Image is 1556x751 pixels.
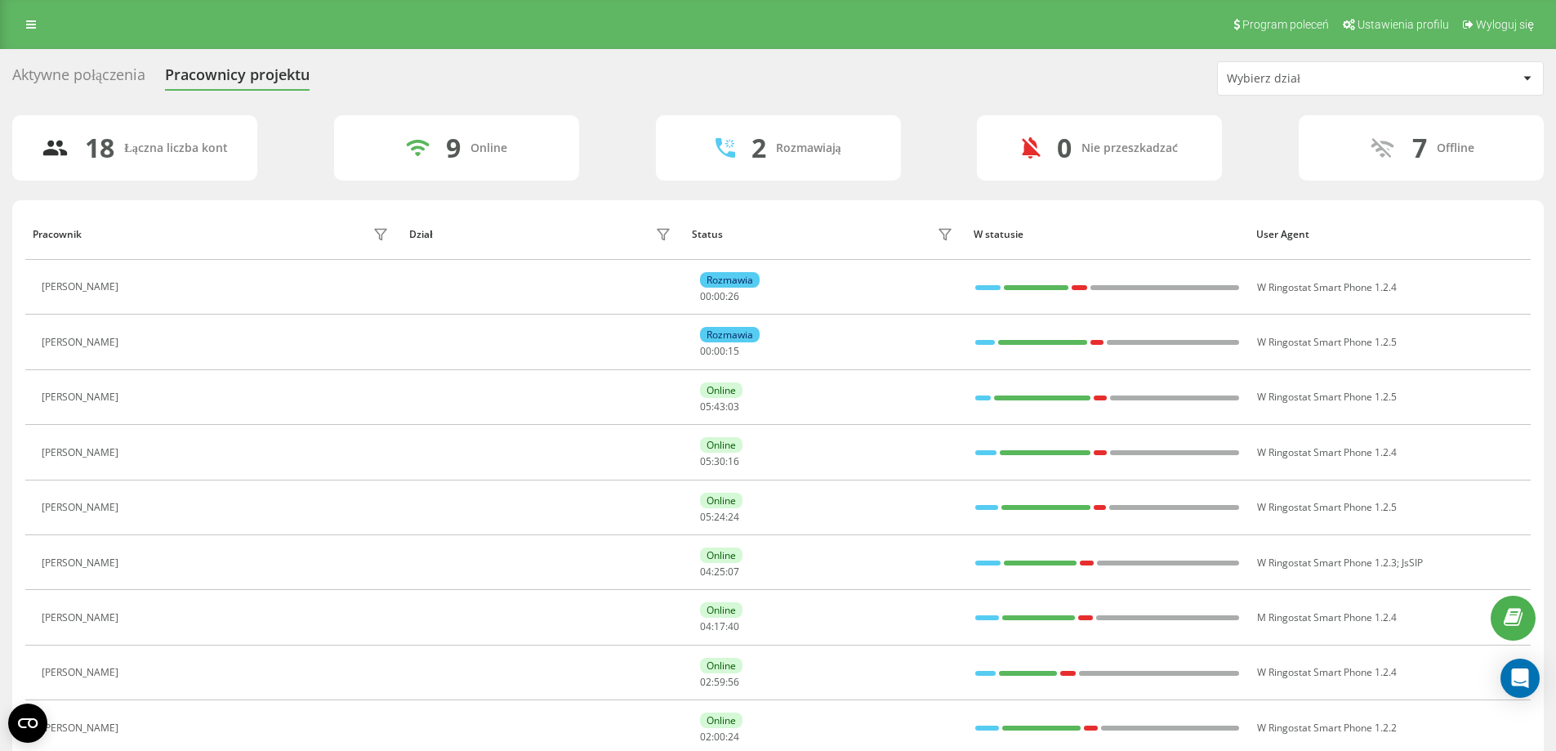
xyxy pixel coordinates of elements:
span: 43 [714,400,725,413]
span: W Ringostat Smart Phone 1.2.3 [1257,556,1397,570]
span: Wyloguj się [1476,18,1534,31]
span: W Ringostat Smart Phone 1.2.5 [1257,335,1397,349]
div: : : [700,677,739,688]
div: 0 [1057,132,1072,163]
span: W Ringostat Smart Phone 1.2.2 [1257,721,1397,735]
div: 9 [446,132,461,163]
div: Online [470,141,507,155]
span: 03 [728,400,739,413]
div: : : [700,512,739,523]
span: 17 [714,619,725,633]
span: W Ringostat Smart Phone 1.2.4 [1257,665,1397,679]
span: 25 [714,565,725,579]
span: 24 [714,510,725,524]
div: : : [700,401,739,413]
span: W Ringostat Smart Phone 1.2.5 [1257,500,1397,514]
span: 59 [714,675,725,689]
span: 15 [728,344,739,358]
div: : : [700,291,739,302]
div: Aktywne połączenia [12,66,145,92]
div: Online [700,548,742,563]
div: [PERSON_NAME] [42,722,123,734]
div: : : [700,731,739,743]
div: [PERSON_NAME] [42,667,123,678]
div: Rozmawia [700,327,760,342]
div: : : [700,346,739,357]
div: Pracownicy projektu [165,66,310,92]
div: 2 [751,132,766,163]
span: 02 [700,675,711,689]
div: [PERSON_NAME] [42,337,123,348]
span: JsSIP [1402,556,1423,570]
div: Łączna liczba kont [124,141,227,155]
div: Online [700,713,742,728]
div: Offline [1437,141,1474,155]
span: 05 [700,510,711,524]
div: [PERSON_NAME] [42,612,123,624]
span: W Ringostat Smart Phone 1.2.4 [1257,280,1397,294]
div: [PERSON_NAME] [42,391,123,403]
span: W Ringostat Smart Phone 1.2.4 [1257,445,1397,459]
div: 7 [1412,132,1427,163]
button: Open CMP widget [8,704,47,743]
span: 24 [728,730,739,744]
span: 16 [728,454,739,468]
span: 00 [714,289,725,303]
span: Ustawienia profilu [1358,18,1449,31]
div: Dział [409,229,432,240]
div: Rozmawiają [776,141,841,155]
div: W statusie [974,229,1241,240]
div: Online [700,437,742,453]
span: W Ringostat Smart Phone 1.2.5 [1257,390,1397,404]
div: Pracownik [33,229,82,240]
div: : : [700,566,739,578]
span: 07 [728,565,739,579]
span: Program poleceń [1242,18,1329,31]
span: 24 [728,510,739,524]
div: 18 [85,132,114,163]
div: Online [700,602,742,618]
div: Online [700,382,742,398]
div: [PERSON_NAME] [42,502,123,513]
div: Online [700,658,742,673]
span: 26 [728,289,739,303]
span: 00 [700,344,711,358]
div: [PERSON_NAME] [42,281,123,293]
span: 04 [700,619,711,633]
span: 05 [700,454,711,468]
span: 00 [700,289,711,303]
span: 30 [714,454,725,468]
div: Online [700,493,742,508]
div: Wybierz dział [1227,72,1422,86]
div: Open Intercom Messenger [1500,659,1540,698]
span: 05 [700,400,711,413]
span: M Ringostat Smart Phone 1.2.4 [1257,610,1397,624]
span: 40 [728,619,739,633]
div: Status [692,229,723,240]
span: 56 [728,675,739,689]
div: : : [700,621,739,633]
span: 00 [714,730,725,744]
span: 02 [700,730,711,744]
div: Nie przeszkadzać [1081,141,1178,155]
div: [PERSON_NAME] [42,557,123,569]
div: : : [700,456,739,467]
span: 04 [700,565,711,579]
div: [PERSON_NAME] [42,447,123,458]
span: 00 [714,344,725,358]
div: Rozmawia [700,272,760,288]
div: User Agent [1256,229,1523,240]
